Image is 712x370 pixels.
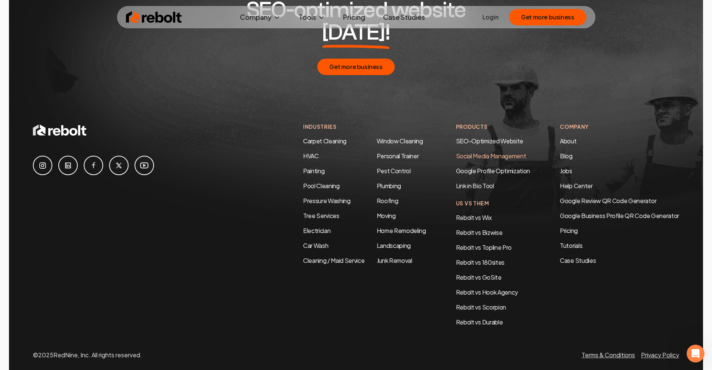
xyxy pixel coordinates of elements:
[377,227,426,234] a: Home Remodeling
[377,197,398,205] a: Roofing
[337,10,371,25] a: Pricing
[377,256,412,264] a: Junk Removal
[377,137,423,145] a: Window Cleaning
[456,243,512,251] a: Rebolt vs Topline Pro
[317,59,394,75] button: Get more business
[560,212,679,220] a: Google Business Profile QR Code Generator
[560,241,679,250] a: Tutorials
[456,199,530,207] h4: Us Vs Them
[377,212,396,220] a: Moving
[456,214,492,221] a: Rebolt vs Wix
[303,242,328,249] a: Car Wash
[377,152,419,160] a: Personal Trainer
[560,167,572,175] a: Jobs
[456,152,526,160] a: Social Media Management
[456,258,505,266] a: Rebolt vs 180sites
[456,318,503,326] a: Rebolt vs Durable
[456,303,506,311] a: Rebolt vs Scorpion
[456,167,530,175] a: Google Profile Optimization
[483,13,499,22] a: Login
[560,137,576,145] a: About
[303,152,319,160] a: HVAC
[126,10,182,25] img: Rebolt Logo
[456,182,494,190] a: Link in Bio Tool
[456,123,530,131] h4: Products
[377,10,431,25] a: Case Studies
[687,345,705,363] iframe: Intercom live chat
[560,226,679,235] a: Pricing
[456,273,502,281] a: Rebolt vs GoSite
[560,197,656,205] a: Google Review QR Code Generator
[641,351,679,359] a: Privacy Policy
[509,9,586,25] button: Get more business
[303,167,324,175] a: Painting
[303,212,339,220] a: Tree Services
[303,227,330,234] a: Electrician
[234,10,287,25] button: Company
[582,351,635,359] a: Terms & Conditions
[456,228,503,236] a: Rebolt vs Bizwise
[560,182,592,190] a: Help Center
[303,182,340,190] a: Pool Cleaning
[303,137,346,145] a: Carpet Cleaning
[303,123,426,131] h4: Industries
[377,242,411,249] a: Landscaping
[560,123,679,131] h4: Company
[456,288,518,296] a: Rebolt vs Hook Agency
[303,256,365,264] a: Cleaning / Maid Service
[560,152,573,160] a: Blog
[377,182,401,190] a: Plumbing
[377,167,411,175] a: Pest Control
[33,351,142,360] p: © 2025 RedNine, Inc. All rights reserved.
[456,137,523,145] a: SEO-Optimized Website
[560,256,679,265] a: Case Studies
[322,21,390,44] span: [DATE]!
[303,197,351,205] a: Pressure Washing
[293,10,331,25] button: Tools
